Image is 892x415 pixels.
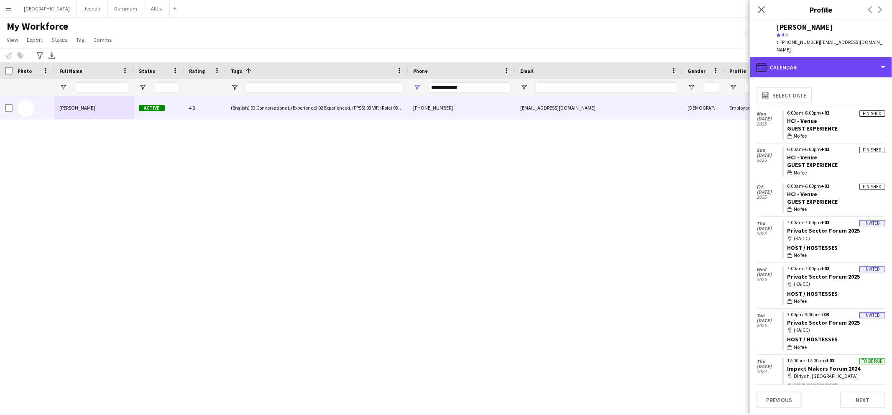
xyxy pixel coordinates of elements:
[703,82,719,92] input: Gender Filter Input
[859,312,885,318] div: Invited
[859,266,885,272] div: Invited
[93,36,112,44] span: Comms
[787,358,885,363] div: 12:00pm-12:00am
[859,358,885,364] div: To be paid
[757,392,802,408] button: Previous
[787,184,885,189] div: 6:00am-6:00pm
[51,36,68,44] span: Status
[787,227,860,234] a: Private Sector Forum 2025
[246,82,403,92] input: Tags Filter Input
[787,147,885,152] div: 6:00am-6:00pm
[139,84,146,91] button: Open Filter Menu
[782,31,788,38] span: 4.3
[794,205,807,213] span: No fee
[787,198,885,205] div: Guest Experience
[18,100,34,117] img: Reyof Abdallaah
[139,68,155,74] span: Status
[688,68,705,74] span: Gender
[794,343,807,351] span: No fee
[7,36,18,44] span: View
[139,105,165,111] span: Active
[757,121,782,126] span: 2025
[757,184,782,190] span: Fri
[226,96,408,119] div: (English) 03 Conversational, (Experience) 02 Experienced, (PPSS) 03 VIP, (Role) 03 Premium [PERSO...
[27,36,43,44] span: Export
[7,20,68,33] span: My Workforce
[826,357,835,364] span: +03
[794,132,807,140] span: No fee
[787,220,885,225] div: 7:00am-7:00pm
[757,116,782,121] span: [DATE]
[520,84,528,91] button: Open Filter Menu
[3,34,22,45] a: View
[757,364,782,369] span: [DATE]
[729,84,737,91] button: Open Filter Menu
[750,57,892,77] div: Calendar
[17,0,77,17] button: [GEOGRAPHIC_DATA]
[757,323,782,328] span: 2025
[428,82,510,92] input: Phone Filter Input
[757,153,782,158] span: [DATE]
[189,68,205,74] span: Rating
[787,372,885,380] div: Diriyah, [GEOGRAPHIC_DATA]
[23,34,46,45] a: Export
[413,84,421,91] button: Open Filter Menu
[750,4,892,15] h3: Profile
[107,0,144,17] button: Dammam
[59,68,82,74] span: Full Name
[787,110,885,115] div: 6:00am-6:00pm
[757,359,782,364] span: Thu
[688,84,695,91] button: Open Filter Menu
[520,68,534,74] span: Email
[74,82,129,92] input: Full Name Filter Input
[76,36,85,44] span: Tag
[787,326,885,334] div: (KAICC)
[515,96,682,119] div: [EMAIL_ADDRESS][DOMAIN_NAME]
[757,158,782,163] span: 2025
[77,0,107,17] button: Jeddah
[757,221,782,226] span: Thu
[787,161,885,169] div: Guest Experience
[821,219,830,225] span: +03
[787,382,885,389] div: Guest Experience
[821,146,830,152] span: +03
[59,105,95,111] span: [PERSON_NAME]
[90,34,115,45] a: Comms
[413,68,428,74] span: Phone
[787,312,885,317] div: 3:00pm-9:00pm
[73,34,88,45] a: Tag
[757,277,782,282] span: 2025
[794,297,807,305] span: No fee
[821,265,830,272] span: +03
[184,96,226,119] div: 4.3
[859,110,885,117] div: Finished
[757,148,782,153] span: Sun
[757,318,782,323] span: [DATE]
[144,0,170,17] button: AlUla
[744,82,773,92] input: Profile Filter Input
[777,39,882,53] span: | [EMAIL_ADDRESS][DOMAIN_NAME]
[787,280,885,288] div: (KAICC)
[787,266,885,271] div: 7:00am-7:00pm
[787,235,885,242] div: (KAICC)
[59,84,67,91] button: Open Filter Menu
[787,190,818,198] a: HCI - Venue
[757,272,782,277] span: [DATE]
[757,195,782,200] span: 2025
[787,290,885,297] div: Host / Hostesses
[794,169,807,177] span: No fee
[777,23,833,31] div: [PERSON_NAME]
[729,68,746,74] span: Profile
[682,96,724,119] div: [DEMOGRAPHIC_DATA]
[787,244,885,251] div: Host / Hostesses
[35,51,45,61] app-action-btn: Advanced filters
[757,313,782,318] span: Tue
[757,226,782,231] span: [DATE]
[154,82,179,92] input: Status Filter Input
[757,111,782,116] span: Mon
[821,311,829,318] span: +03
[408,96,515,119] div: [PHONE_NUMBER]
[859,147,885,153] div: Finished
[787,365,861,372] a: Impact Makers Forum 2024
[794,251,807,259] span: No fee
